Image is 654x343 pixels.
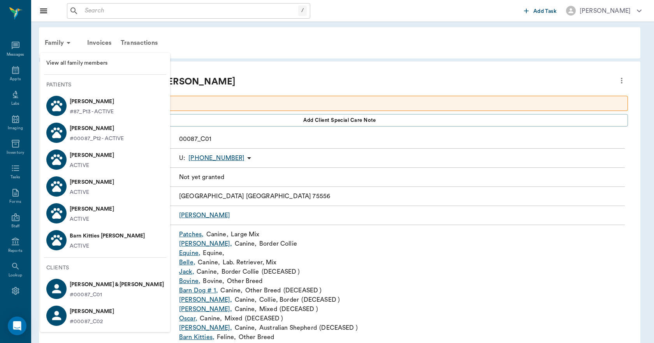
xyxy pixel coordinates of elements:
a: [PERSON_NAME] ACTIVE [40,173,170,200]
a: [PERSON_NAME]#87_P13 - ACTIVE [40,92,170,119]
p: [PERSON_NAME] [70,95,114,108]
span: View all family members [46,59,164,67]
p: ACTIVE [70,188,89,197]
p: ACTIVE [70,215,89,223]
a: View all family members [40,56,170,70]
a: [PERSON_NAME] & [PERSON_NAME]#00087_C01 [40,275,170,302]
p: ACTIVE [70,242,89,250]
p: Patients [46,81,170,89]
p: #87_P13 - ACTIVE [70,108,114,116]
p: #00087_P12 - ACTIVE [70,135,124,143]
a: Barn Kitties [PERSON_NAME] ACTIVE [40,227,170,253]
a: [PERSON_NAME]#00087_C02 [40,302,170,329]
p: ACTIVE [70,162,89,170]
p: Clients [46,264,170,272]
a: [PERSON_NAME]#00087_P12 - ACTIVE [40,119,170,146]
p: #00087_C02 [70,318,114,326]
p: [PERSON_NAME] [70,122,124,135]
p: [PERSON_NAME] [70,203,114,215]
p: [PERSON_NAME] [70,305,114,318]
p: [PERSON_NAME] [70,176,114,188]
a: [PERSON_NAME] ACTIVE [40,146,170,173]
p: [PERSON_NAME] [70,149,114,162]
p: #00087_C01 [70,291,164,299]
a: [PERSON_NAME] ACTIVE [40,200,170,227]
div: Open Intercom Messenger [8,317,26,335]
p: [PERSON_NAME] & [PERSON_NAME] [70,278,164,291]
p: Barn Kitties [PERSON_NAME] [70,230,145,242]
